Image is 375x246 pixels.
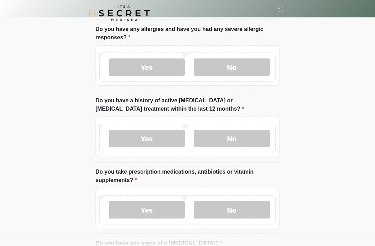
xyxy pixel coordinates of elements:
label: Yes [109,201,185,219]
label: No [194,201,270,219]
label: Do you take prescription medications, antibiotics or vitamin supplements? [95,168,280,184]
label: Do you have any allergies and have you had any severe allergic responses? [95,25,280,42]
label: Yes [109,130,185,147]
label: No [194,58,270,76]
label: Yes [109,58,185,76]
label: No [194,130,270,147]
img: It's A Secret Med Spa Logo [89,5,150,21]
label: Do you have a history of active [MEDICAL_DATA] or [MEDICAL_DATA] treatment within the last 12 mon... [95,96,280,113]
